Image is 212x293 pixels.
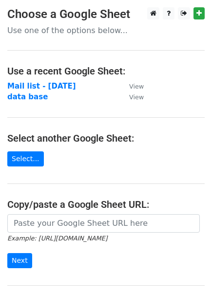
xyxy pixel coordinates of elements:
a: Select... [7,151,44,166]
input: Next [7,253,32,268]
h4: Copy/paste a Google Sheet URL: [7,199,205,210]
small: Example: [URL][DOMAIN_NAME] [7,235,107,242]
a: data base [7,92,48,101]
h3: Choose a Google Sheet [7,7,205,21]
h4: Select another Google Sheet: [7,132,205,144]
p: Use one of the options below... [7,25,205,36]
input: Paste your Google Sheet URL here [7,214,200,233]
a: View [119,92,144,101]
a: Mail list - [DATE] [7,82,76,91]
small: View [129,83,144,90]
h4: Use a recent Google Sheet: [7,65,205,77]
a: View [119,82,144,91]
small: View [129,93,144,101]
